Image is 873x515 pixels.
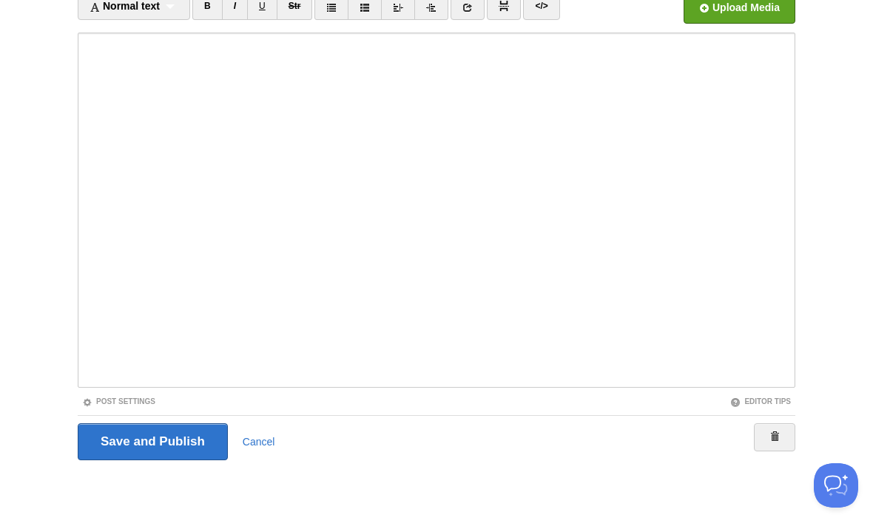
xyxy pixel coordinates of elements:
[730,397,791,405] a: Editor Tips
[243,436,275,448] a: Cancel
[289,1,301,11] del: Str
[82,397,155,405] a: Post Settings
[78,423,228,460] input: Save and Publish
[814,463,858,508] iframe: Help Scout Beacon - Open
[499,1,509,11] img: pagebreak-icon.png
